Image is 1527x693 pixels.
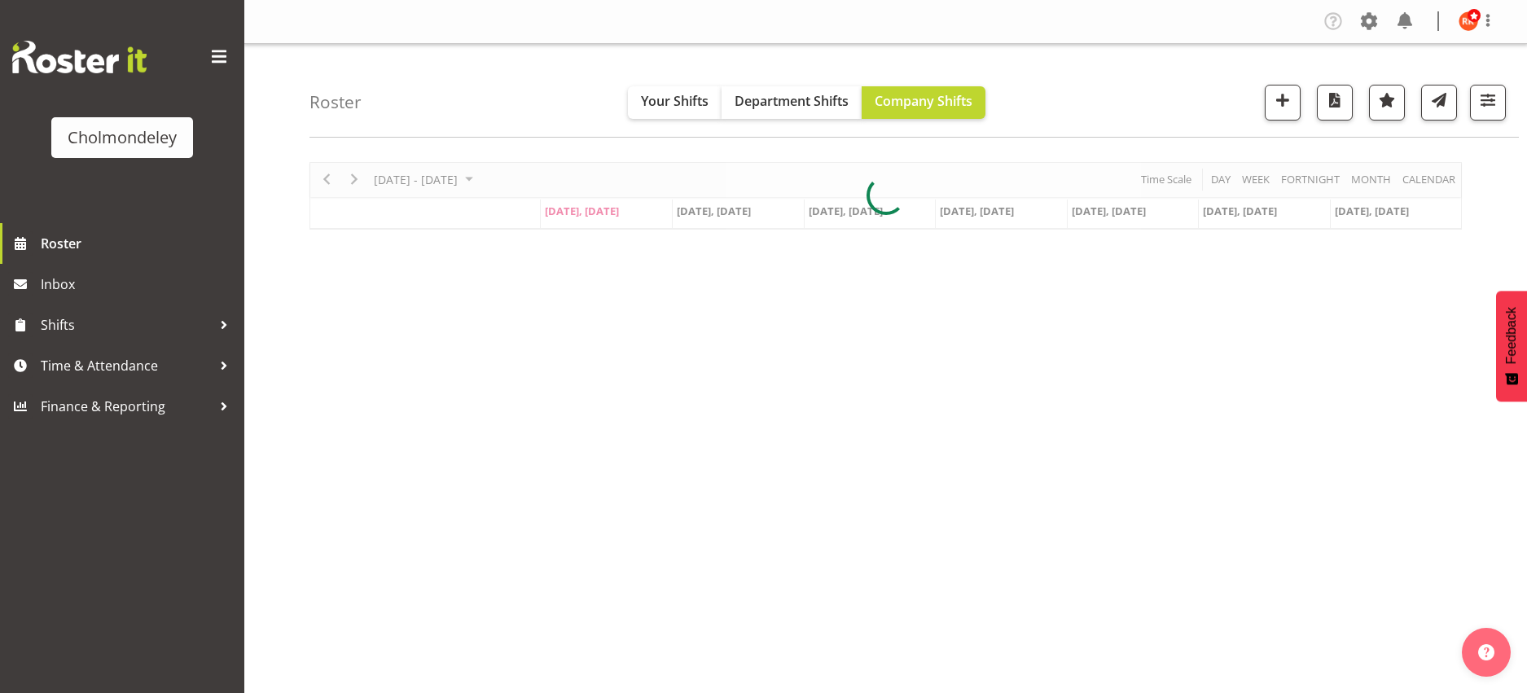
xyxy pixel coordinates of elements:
[41,353,212,378] span: Time & Attendance
[641,92,709,110] span: Your Shifts
[41,394,212,419] span: Finance & Reporting
[1496,291,1527,401] button: Feedback - Show survey
[875,92,972,110] span: Company Shifts
[1478,644,1494,660] img: help-xxl-2.png
[735,92,849,110] span: Department Shifts
[68,125,177,150] div: Cholmondeley
[862,86,985,119] button: Company Shifts
[309,93,362,112] h4: Roster
[1470,85,1506,121] button: Filter Shifts
[41,313,212,337] span: Shifts
[1504,307,1519,364] span: Feedback
[41,272,236,296] span: Inbox
[1265,85,1301,121] button: Add a new shift
[1421,85,1457,121] button: Send a list of all shifts for the selected filtered period to all rostered employees.
[1369,85,1405,121] button: Highlight an important date within the roster.
[722,86,862,119] button: Department Shifts
[1317,85,1353,121] button: Download a PDF of the roster according to the set date range.
[41,231,236,256] span: Roster
[1459,11,1478,31] img: ruby-kerr10353.jpg
[628,86,722,119] button: Your Shifts
[12,41,147,73] img: Rosterit website logo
